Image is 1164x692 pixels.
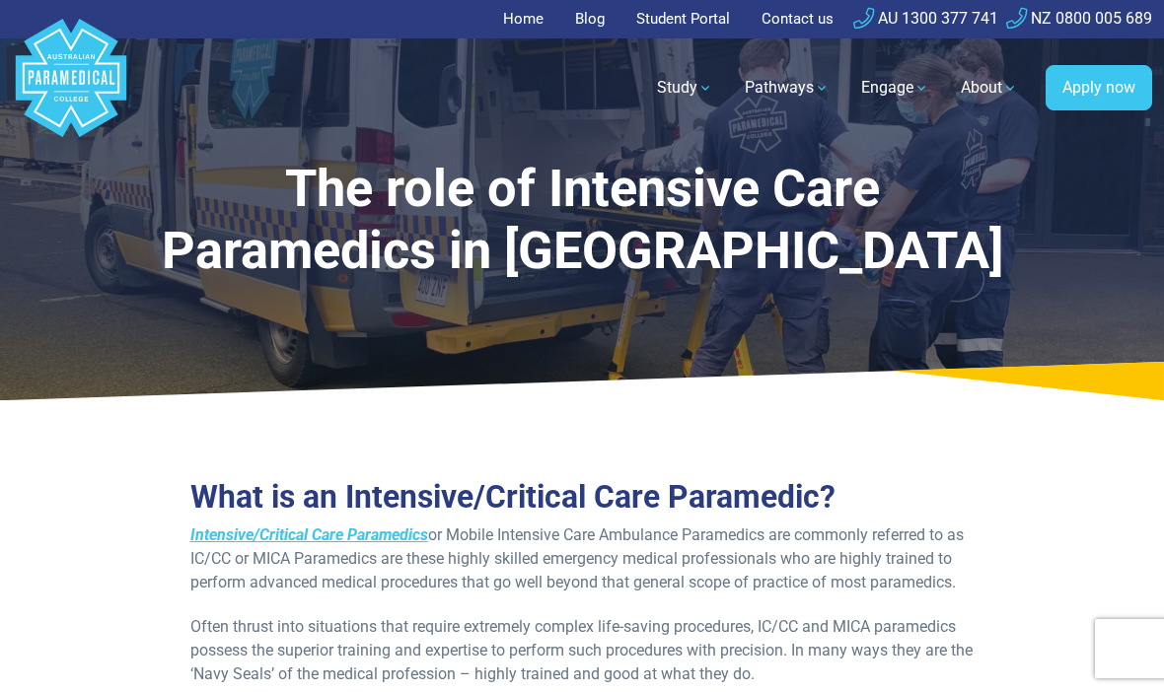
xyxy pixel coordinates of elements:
h2: What is an Intensive/Critical Care Paramedic? [190,478,975,516]
a: Study [645,60,725,115]
a: Intensive/Critical Care Paramedics [190,525,428,544]
p: or Mobile Intensive Care Ambulance Paramedics are commonly referred to as IC/CC or MICA Paramedic... [190,523,975,594]
a: Engage [849,60,941,115]
a: Australian Paramedical College [12,38,130,138]
a: About [949,60,1030,115]
p: Often thrust into situations that require extremely complex life-saving procedures, IC/CC and MIC... [190,615,975,686]
a: Apply now [1046,65,1152,110]
a: Pathways [733,60,841,115]
a: NZ 0800 005 689 [1006,9,1152,28]
a: AU 1300 377 741 [853,9,998,28]
h1: The role of Intensive Care Paramedics in [GEOGRAPHIC_DATA] [155,158,1010,282]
